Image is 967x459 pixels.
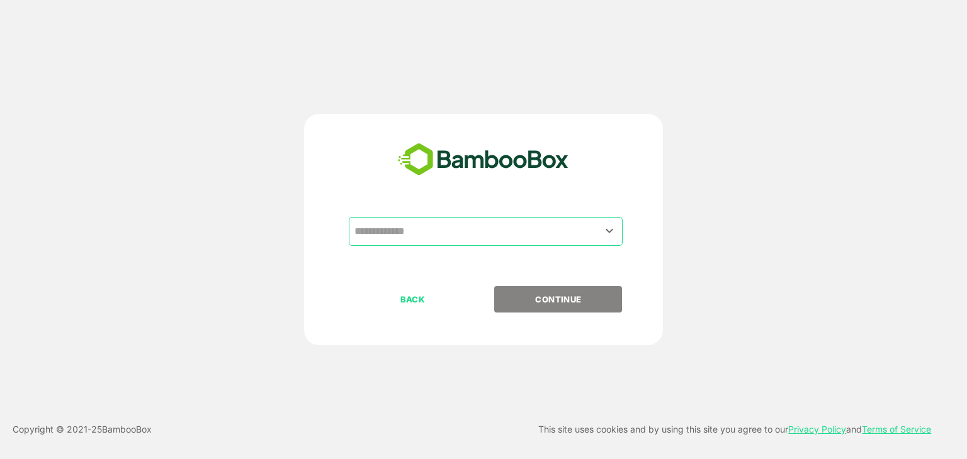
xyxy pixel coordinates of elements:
a: Terms of Service [862,424,931,434]
button: CONTINUE [494,286,622,312]
a: Privacy Policy [788,424,846,434]
p: This site uses cookies and by using this site you agree to our and [538,422,931,437]
p: CONTINUE [495,292,621,306]
p: Copyright © 2021- 25 BambooBox [13,422,152,437]
button: BACK [349,286,477,312]
p: BACK [350,292,476,306]
img: bamboobox [391,139,575,180]
button: Open [601,223,618,240]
